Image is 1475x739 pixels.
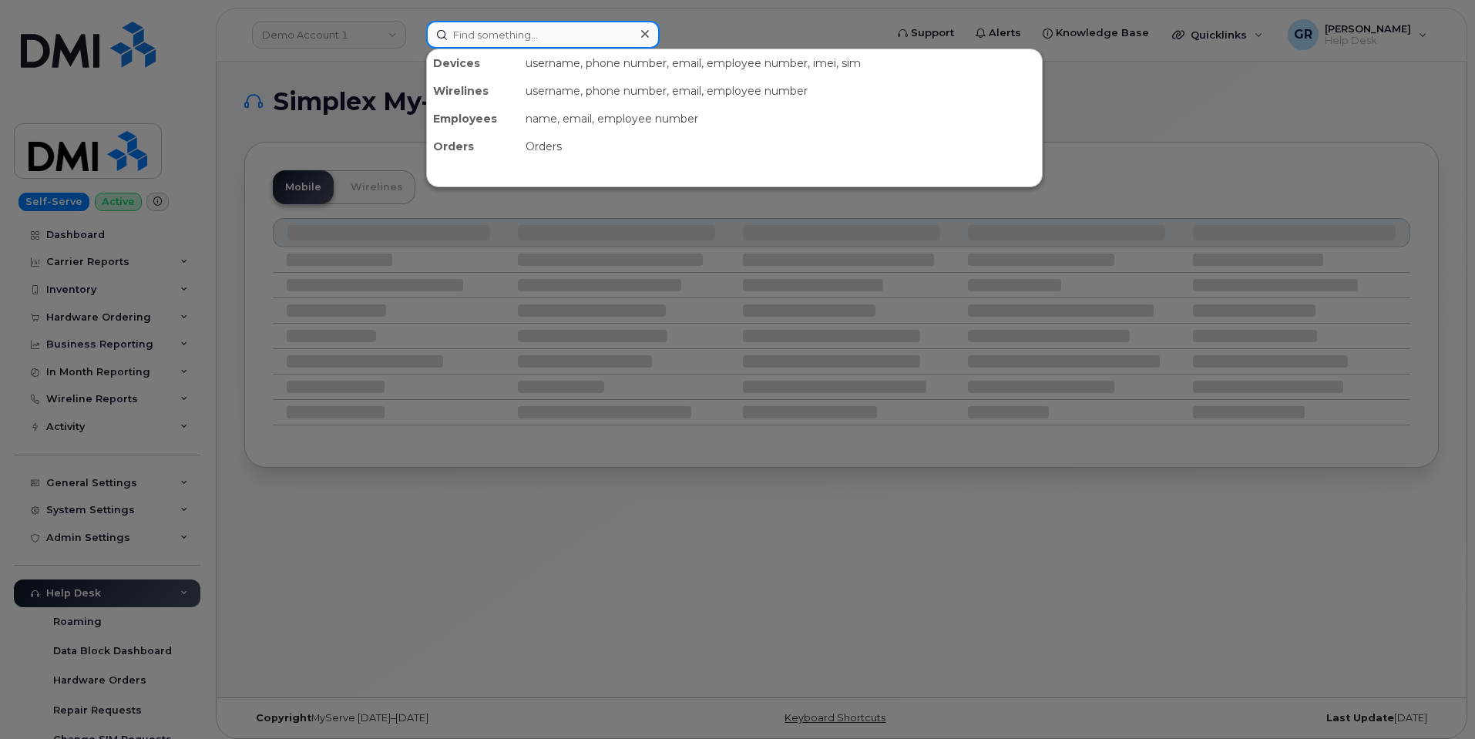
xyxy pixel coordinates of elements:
[519,49,1042,77] div: username, phone number, email, employee number, imei, sim
[427,105,519,133] div: Employees
[519,77,1042,105] div: username, phone number, email, employee number
[427,133,519,160] div: Orders
[519,105,1042,133] div: name, email, employee number
[519,133,1042,160] div: Orders
[427,49,519,77] div: Devices
[427,77,519,105] div: Wirelines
